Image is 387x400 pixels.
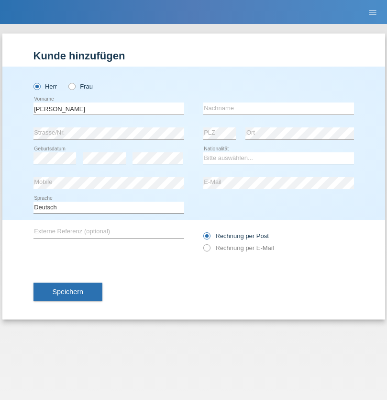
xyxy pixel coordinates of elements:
[33,83,40,89] input: Herr
[203,244,274,251] label: Rechnung per E-Mail
[203,232,269,240] label: Rechnung per Post
[363,9,382,15] a: menu
[33,283,102,301] button: Speichern
[33,83,57,90] label: Herr
[68,83,75,89] input: Frau
[203,232,210,244] input: Rechnung per Post
[33,50,354,62] h1: Kunde hinzufügen
[203,244,210,256] input: Rechnung per E-Mail
[68,83,93,90] label: Frau
[368,8,377,17] i: menu
[53,288,83,296] span: Speichern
